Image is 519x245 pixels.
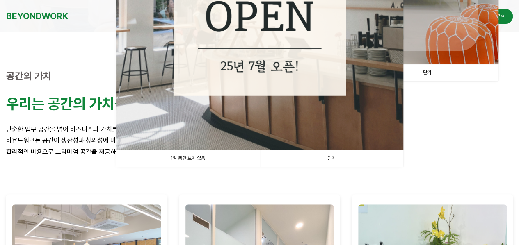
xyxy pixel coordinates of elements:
[6,70,52,82] strong: 공간의 가치
[6,124,513,135] p: 단순한 업무 공간을 넘어 비즈니스의 가치를 높이는 영감의 공간을 만듭니다.
[6,146,513,157] p: 합리적인 비용으로 프리미엄 공간을 제공하는 것이 비욘드워크의 철학입니다.
[6,9,68,24] a: BEYONDWORK
[116,150,260,167] a: 1일 동안 보지 않음
[6,135,513,146] p: 비욘드워크는 공간이 생산성과 창의성에 미치는 영향을 잘 알고 있습니다.
[260,150,403,167] a: 닫기
[6,95,185,113] strong: 우리는 공간의 가치를 높입니다.
[355,64,498,81] a: 닫기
